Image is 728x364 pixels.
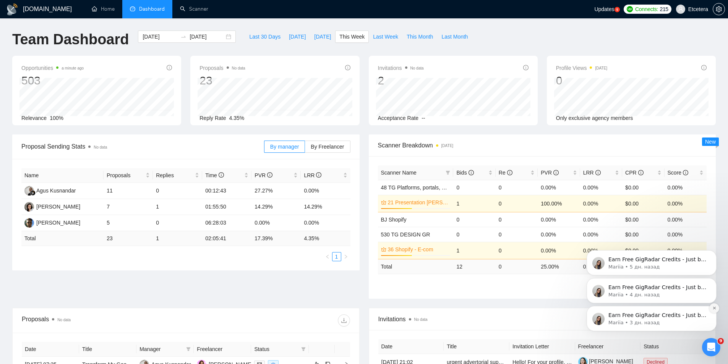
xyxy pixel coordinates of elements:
td: 0 [453,212,495,227]
span: -- [422,115,425,121]
button: [DATE] [285,31,310,43]
span: Only exclusive agency members [556,115,633,121]
text: 5 [616,8,618,11]
td: Total [21,231,104,246]
th: Status [640,339,706,354]
h1: Team Dashboard [12,31,129,49]
span: filter [185,343,192,355]
td: 23 [104,231,153,246]
div: Proposals [22,314,186,327]
span: Score [668,170,688,176]
input: End date [190,32,224,41]
img: gigradar-bm.png [30,190,36,196]
td: 17.39 % [251,231,301,246]
td: 14.29% [301,199,350,215]
span: Profile Views [556,63,607,73]
span: right [344,254,348,259]
td: 0 [453,180,495,195]
th: Replies [153,168,202,183]
div: [PERSON_NAME] [36,218,80,227]
span: download [338,317,350,324]
div: 2 [378,73,424,88]
span: CPR [625,170,643,176]
td: 0 [496,242,538,259]
button: This Month [402,31,437,43]
span: PVR [255,172,272,178]
iframe: Intercom live chat [702,338,720,356]
td: 0 [496,195,538,212]
span: info-circle [345,65,350,70]
span: Last 30 Days [249,32,280,41]
span: filter [300,343,307,355]
span: info-circle [701,65,707,70]
span: No data [410,66,424,70]
span: 4.35% [229,115,245,121]
button: [DATE] [310,31,335,43]
span: Acceptance Rate [378,115,419,121]
span: swap-right [180,34,186,40]
span: info-circle [523,65,529,70]
span: Proposals [199,63,245,73]
input: Start date [143,32,177,41]
span: [DATE] [314,32,331,41]
span: No data [94,145,107,149]
th: Date [378,339,444,354]
td: 0 [153,215,202,231]
td: 0 [153,183,202,199]
span: info-circle [595,170,601,175]
span: Bids [456,170,473,176]
td: 12 [453,259,495,274]
span: filter [186,347,191,351]
span: Connects: [635,5,658,13]
span: Invitations [378,314,707,324]
div: 23 [199,73,245,88]
td: 5 [104,215,153,231]
img: AP [24,218,34,228]
button: Last 30 Days [245,31,285,43]
span: Opportunities [21,63,84,73]
img: AK [24,186,34,196]
span: Reply Rate [199,115,226,121]
button: right [341,252,350,261]
div: 503 [21,73,84,88]
span: info-circle [469,170,474,175]
td: 0.00% [665,195,707,212]
td: 100.00% [538,195,580,212]
th: Date [22,342,79,357]
span: user [678,6,683,12]
span: Proposals [107,171,144,180]
span: Scanner Breakdown [378,141,707,150]
span: to [180,34,186,40]
span: Proposal Sending Stats [21,142,264,151]
a: 5 [615,7,620,12]
td: 27.27% [251,183,301,199]
td: 0.00% [580,195,622,212]
a: 1 [332,252,341,261]
th: Invitation Letter [509,339,575,354]
a: setting [713,6,725,12]
td: 1 [153,231,202,246]
button: This Week [335,31,369,43]
span: filter [444,167,452,178]
span: Status [254,345,298,353]
td: 14.29% [251,199,301,215]
td: $0.00 [622,195,664,212]
span: This Month [407,32,433,41]
span: Dashboard [139,6,165,12]
li: 1 [332,252,341,261]
th: Freelancer [194,342,251,357]
span: No data [232,66,245,70]
a: 530 TG DESIGN GR [381,231,430,238]
span: setting [713,6,725,12]
span: 100% [50,115,63,121]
